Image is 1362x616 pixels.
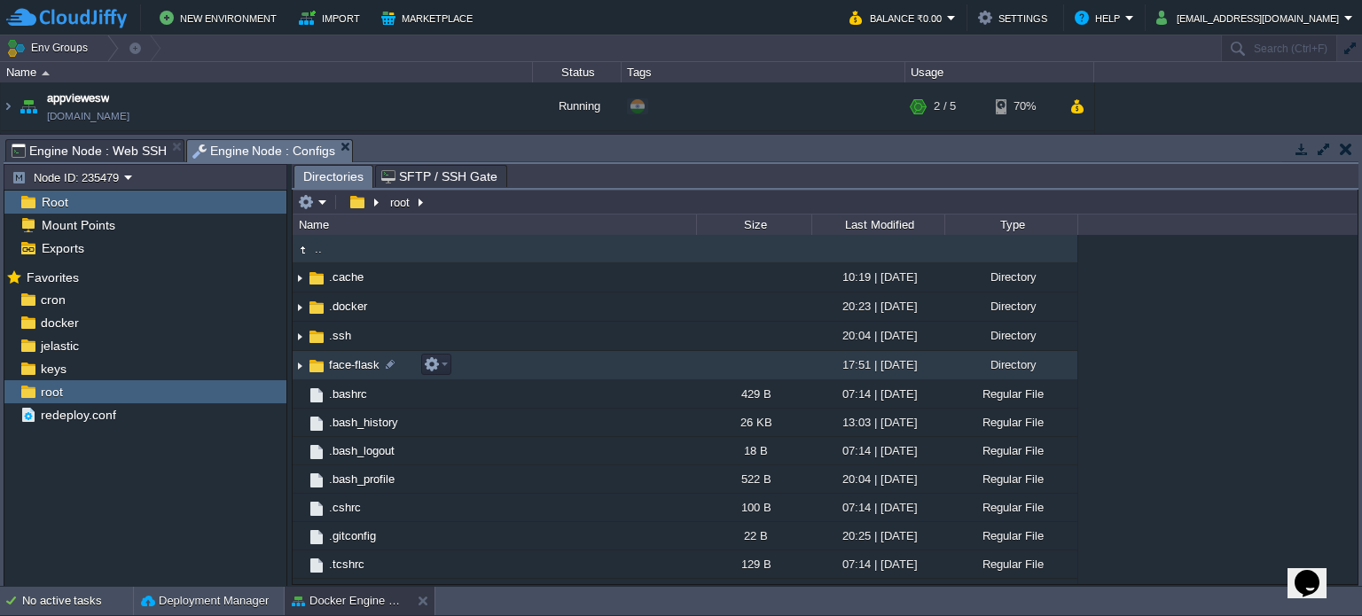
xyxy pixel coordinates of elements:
[16,82,41,130] img: AMDAwAAAACH5BAEAAAAALAAAAAABAAEAAAICRAEAOw==
[37,407,119,423] a: redeploy.conf
[696,380,811,408] div: 429 B
[293,494,307,521] img: AMDAwAAAACH5BAEAAAAALAAAAAABAAEAAAICRAEAOw==
[293,352,307,379] img: AMDAwAAAACH5BAEAAAAALAAAAAABAAEAAAICRAEAOw==
[307,499,326,519] img: AMDAwAAAACH5BAEAAAAALAAAAAABAAEAAAICRAEAOw==
[326,472,397,487] a: .bash_profile
[944,380,1077,408] div: Regular File
[811,263,944,291] div: 10:19 | [DATE]
[944,437,1077,464] div: Regular File
[307,584,326,604] img: AMDAwAAAACH5BAEAAAAALAAAAAABAAEAAAICRAEAOw==
[47,90,109,107] a: appviewesw
[944,322,1077,349] div: Directory
[312,241,325,256] a: ..
[326,415,401,430] a: .bash_history
[307,327,326,347] img: AMDAwAAAACH5BAEAAAAALAAAAAABAAEAAAICRAEAOw==
[160,7,282,28] button: New Environment
[326,500,364,515] a: .cshrc
[37,292,68,308] a: cron
[326,386,370,402] span: .bashrc
[813,214,944,235] div: Last Modified
[533,131,622,179] div: Stopped
[944,494,1077,521] div: Regular File
[534,62,621,82] div: Status
[326,328,354,343] a: .ssh
[1075,7,1125,28] button: Help
[37,384,66,400] a: root
[293,190,1358,214] input: Click to enter the path
[381,7,478,28] button: Marketplace
[293,550,307,578] img: AMDAwAAAACH5BAEAAAAALAAAAAABAAEAAAICRAEAOw==
[37,361,69,377] a: keys
[38,194,71,210] a: Root
[811,522,944,550] div: 20:25 | [DATE]
[622,62,904,82] div: Tags
[23,270,82,285] a: Favorites
[293,465,307,493] img: AMDAwAAAACH5BAEAAAAALAAAAAABAAEAAAICRAEAOw==
[326,557,367,572] a: .tcshrc
[944,409,1077,436] div: Regular File
[698,214,811,235] div: Size
[292,592,403,610] button: Docker Engine CE
[811,351,944,378] div: 17:51 | [DATE]
[934,131,956,179] div: 0 / 4
[307,269,326,288] img: AMDAwAAAACH5BAEAAAAALAAAAAABAAEAAAICRAEAOw==
[944,292,1077,320] div: Directory
[42,71,50,75] img: AMDAwAAAACH5BAEAAAAALAAAAAABAAEAAAICRAEAOw==
[307,298,326,317] img: AMDAwAAAACH5BAEAAAAALAAAAAABAAEAAAICRAEAOw==
[381,166,497,187] span: SFTP / SSH Gate
[38,240,87,256] span: Exports
[696,522,811,550] div: 22 B
[293,323,307,350] img: AMDAwAAAACH5BAEAAAAALAAAAAABAAEAAAICRAEAOw==
[293,579,307,606] img: AMDAwAAAACH5BAEAAAAALAAAAAABAAEAAAICRAEAOw==
[849,7,947,28] button: Balance ₹0.00
[293,437,307,464] img: AMDAwAAAACH5BAEAAAAALAAAAAABAAEAAAICRAEAOw==
[326,443,397,458] span: .bash_logout
[696,550,811,578] div: 129 B
[326,299,370,314] a: .docker
[696,579,811,606] div: 532 B
[307,414,326,433] img: AMDAwAAAACH5BAEAAAAALAAAAAABAAEAAAICRAEAOw==
[811,550,944,578] div: 07:14 | [DATE]
[811,380,944,408] div: 07:14 | [DATE]
[811,494,944,521] div: 07:14 | [DATE]
[944,351,1077,378] div: Directory
[978,7,1053,28] button: Settings
[326,357,382,372] span: face-flask
[307,527,326,547] img: AMDAwAAAACH5BAEAAAAALAAAAAABAAEAAAICRAEAOw==
[944,263,1077,291] div: Directory
[307,556,326,575] img: AMDAwAAAACH5BAEAAAAALAAAAAABAAEAAAICRAEAOw==
[293,409,307,436] img: AMDAwAAAACH5BAEAAAAALAAAAAABAAEAAAICRAEAOw==
[1156,7,1344,28] button: [EMAIL_ADDRESS][DOMAIN_NAME]
[303,166,364,188] span: Directories
[696,465,811,493] div: 522 B
[22,587,133,615] div: No active tasks
[944,550,1077,578] div: Regular File
[16,131,41,179] img: AMDAwAAAACH5BAEAAAAALAAAAAABAAEAAAICRAEAOw==
[326,528,379,543] span: .gitconfig
[1,131,15,179] img: AMDAwAAAACH5BAEAAAAALAAAAAABAAEAAAICRAEAOw==
[326,269,366,285] a: .cache
[996,82,1053,130] div: 70%
[811,437,944,464] div: 07:14 | [DATE]
[141,592,269,610] button: Deployment Manager
[811,465,944,493] div: 20:04 | [DATE]
[307,471,326,490] img: AMDAwAAAACH5BAEAAAAALAAAAAABAAEAAAICRAEAOw==
[996,131,1053,179] div: 10%
[37,338,82,354] a: jelastic
[811,292,944,320] div: 20:23 | [DATE]
[38,217,118,233] a: Mount Points
[6,35,94,60] button: Env Groups
[47,107,129,125] a: [DOMAIN_NAME]
[387,194,414,210] button: root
